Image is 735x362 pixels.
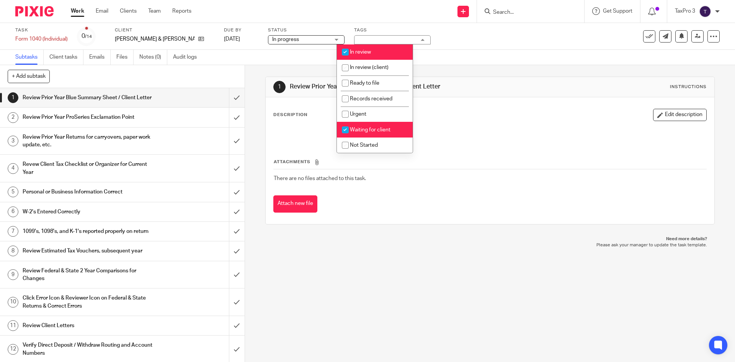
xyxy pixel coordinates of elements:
[23,320,155,331] h1: Review Client Letters
[670,84,707,90] div: Instructions
[139,50,167,65] a: Notes (0)
[120,7,137,15] a: Clients
[23,186,155,198] h1: Personal or Business Information Correct
[8,206,18,217] div: 6
[8,226,18,237] div: 7
[290,83,506,91] h1: Review Prior Year Blue Summary Sheet / Client Letter
[89,50,111,65] a: Emails
[8,136,18,146] div: 3
[8,297,18,308] div: 10
[273,242,707,248] p: Please ask your manager to update the task template.
[96,7,108,15] a: Email
[224,36,240,42] span: [DATE]
[23,245,155,257] h1: Review Estimated Tax Vouchers, subsequent year
[115,27,214,33] label: Client
[49,50,83,65] a: Client tasks
[8,92,18,103] div: 1
[23,159,155,178] h1: Revew Client Tax Checklist or Organizer for Current Year
[8,344,18,355] div: 12
[8,246,18,256] div: 8
[675,7,695,15] p: TaxPro 3
[148,7,161,15] a: Team
[350,111,366,117] span: Urgent
[350,96,392,102] span: Records received
[15,6,54,16] img: Pixie
[23,92,155,103] h1: Review Prior Year Blue Summary Sheet / Client Letter
[273,81,286,93] div: 1
[8,112,18,123] div: 2
[172,7,191,15] a: Reports
[699,5,711,18] img: svg%3E
[23,111,155,123] h1: Review Prior Year ProSeries Exclamation Point
[492,9,561,16] input: Search
[15,27,68,33] label: Task
[82,32,92,41] div: 0
[273,195,317,213] button: Attach new file
[274,176,366,181] span: There are no files attached to this task.
[273,236,707,242] p: Need more details?
[350,127,390,133] span: Waiting for client
[350,65,389,70] span: In review (client)
[23,131,155,151] h1: Review Prior Year Returns for carryovers, paper work update, etc.
[8,269,18,280] div: 9
[354,27,431,33] label: Tags
[268,27,345,33] label: Status
[23,206,155,218] h1: W-2's Entered Correctly
[85,34,92,39] small: /14
[273,112,307,118] p: Description
[15,50,44,65] a: Subtasks
[15,35,68,43] div: Form 1040 (Individual)
[71,7,84,15] a: Work
[173,50,203,65] a: Audit logs
[8,70,50,83] button: + Add subtask
[115,35,194,43] p: [PERSON_NAME] & [PERSON_NAME]
[8,320,18,331] div: 11
[116,50,134,65] a: Files
[8,187,18,197] div: 5
[350,80,379,86] span: Ready to file
[272,37,299,42] span: In progress
[23,292,155,312] h1: Click Error Icon & Reviewer Icon on Federal & State Returns & Correct Errors
[350,49,371,55] span: In review
[224,27,258,33] label: Due by
[350,143,378,148] span: Not Started
[653,109,707,121] button: Edit description
[603,8,632,14] span: Get Support
[23,265,155,285] h1: Review Federal & State 2 Year Comparisons for Changes
[23,339,155,359] h1: Verify Direct Deposit / Withdraw Routing and Account Numbers
[8,163,18,174] div: 4
[274,160,310,164] span: Attachments
[23,226,155,237] h1: 1099's, 1098's, and K-1's reported properly on return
